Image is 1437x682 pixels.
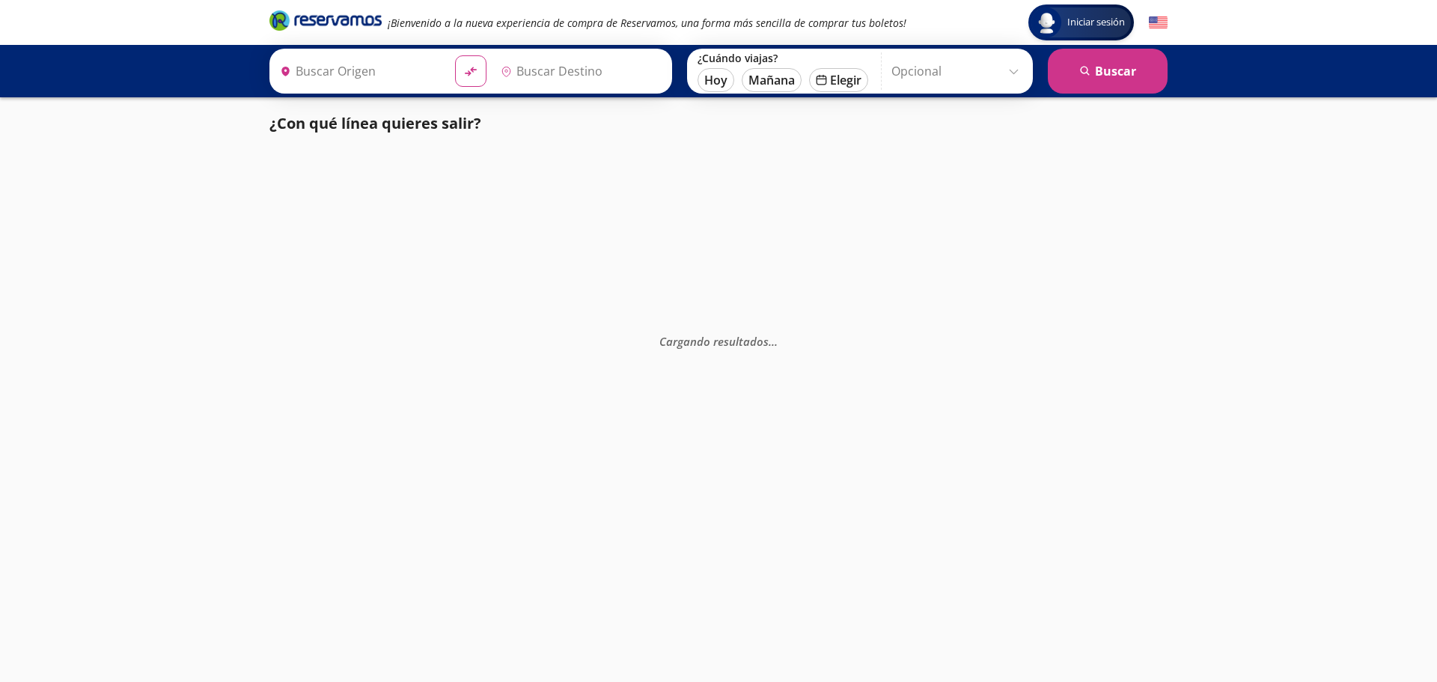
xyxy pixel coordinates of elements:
[698,68,734,92] button: Hoy
[809,68,868,92] button: Elegir
[698,51,868,65] label: ¿Cuándo viajas?
[1048,49,1168,94] button: Buscar
[269,9,382,31] i: Brand Logo
[775,333,778,348] span: .
[659,333,778,348] em: Cargando resultados
[269,112,481,135] p: ¿Con qué línea quieres salir?
[1149,13,1168,32] button: English
[891,52,1025,90] input: Opcional
[742,68,802,92] button: Mañana
[269,9,382,36] a: Brand Logo
[274,52,443,90] input: Buscar Origen
[1061,15,1131,30] span: Iniciar sesión
[388,16,906,30] em: ¡Bienvenido a la nueva experiencia de compra de Reservamos, una forma más sencilla de comprar tus...
[772,333,775,348] span: .
[769,333,772,348] span: .
[495,52,664,90] input: Buscar Destino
